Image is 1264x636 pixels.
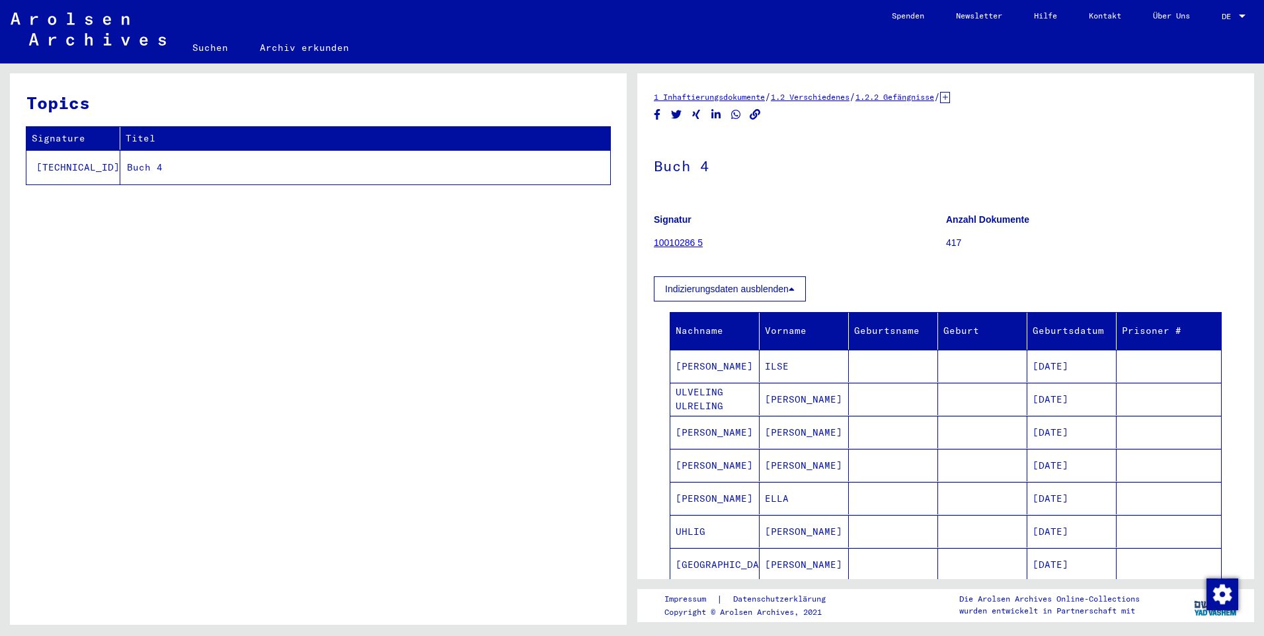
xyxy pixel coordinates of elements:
[654,214,691,225] b: Signatur
[1027,515,1117,547] mat-cell: [DATE]
[849,313,938,350] mat-header-cell: Geburtsname
[670,482,760,514] mat-cell: [PERSON_NAME]
[26,150,120,184] td: [TECHNICAL_ID]
[654,136,1238,194] h1: Buch 4
[26,127,120,150] th: Signature
[120,127,610,150] th: Titel
[760,383,849,415] mat-cell: [PERSON_NAME]
[177,32,244,63] a: Suchen
[654,92,765,102] a: 1 Inhaftierungsdokumente
[760,449,849,481] mat-cell: [PERSON_NAME]
[760,313,849,350] mat-header-cell: Vorname
[934,91,940,102] span: /
[664,606,842,618] p: Copyright © Arolsen Archives, 2021
[26,90,610,116] h3: Topics
[760,548,849,580] mat-cell: [PERSON_NAME]
[1027,548,1117,580] mat-cell: [DATE]
[664,592,842,606] div: |
[760,416,849,448] mat-cell: [PERSON_NAME]
[1027,482,1117,514] mat-cell: [DATE]
[1206,578,1238,610] img: Zustimmung ändern
[1191,588,1241,621] img: yv_logo.png
[1027,350,1117,382] mat-cell: [DATE]
[670,106,684,123] button: Share on Twitter
[670,383,760,415] mat-cell: ULVELING ULRELING
[1117,313,1221,350] mat-header-cell: Prisoner #
[120,150,610,184] td: Buch 4
[670,416,760,448] mat-cell: [PERSON_NAME]
[938,313,1027,350] mat-header-cell: Geburt‏
[664,592,717,606] a: Impressum
[723,592,842,606] a: Datenschutzerklärung
[1027,383,1117,415] mat-cell: [DATE]
[654,276,806,301] button: Indizierungsdaten ausblenden
[760,350,849,382] mat-cell: ILSE
[760,515,849,547] mat-cell: [PERSON_NAME]
[946,236,1238,250] p: 417
[670,548,760,580] mat-cell: [GEOGRAPHIC_DATA]
[959,605,1140,617] p: wurden entwickelt in Partnerschaft mit
[11,13,166,46] img: Arolsen_neg.svg
[1222,12,1236,21] span: DE
[959,593,1140,605] p: Die Arolsen Archives Online-Collections
[709,106,723,123] button: Share on LinkedIn
[670,313,760,350] mat-header-cell: Nachname
[748,106,762,123] button: Copy link
[760,482,849,514] mat-cell: ELLA
[654,237,703,248] a: 10010286 5
[1027,416,1117,448] mat-cell: [DATE]
[771,92,849,102] a: 1.2 Verschiedenes
[244,32,365,63] a: Archiv erkunden
[855,92,934,102] a: 1.2.2 Gefängnisse
[1027,449,1117,481] mat-cell: [DATE]
[849,91,855,102] span: /
[690,106,703,123] button: Share on Xing
[1027,313,1117,350] mat-header-cell: Geburtsdatum
[651,106,664,123] button: Share on Facebook
[729,106,743,123] button: Share on WhatsApp
[670,515,760,547] mat-cell: UHLIG
[946,214,1029,225] b: Anzahl Dokumente
[765,91,771,102] span: /
[670,449,760,481] mat-cell: [PERSON_NAME]
[670,350,760,382] mat-cell: [PERSON_NAME]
